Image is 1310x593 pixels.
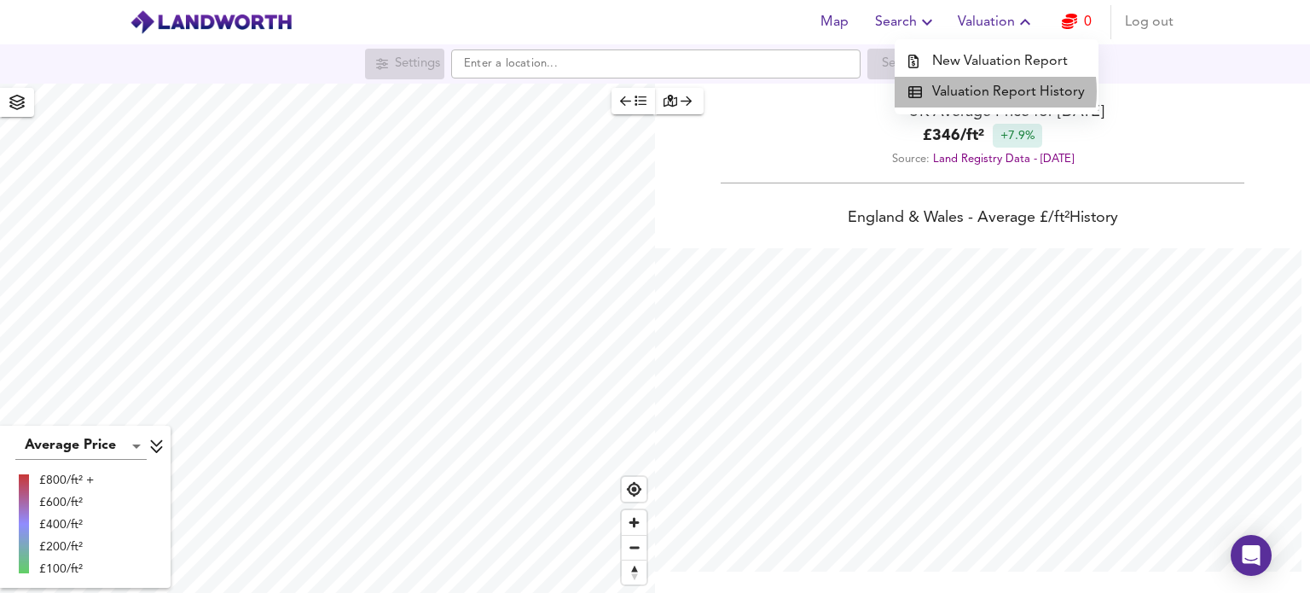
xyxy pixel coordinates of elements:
[39,538,94,555] div: £200/ft²
[875,10,937,34] span: Search
[993,124,1042,148] div: +7.9%
[130,9,293,35] img: logo
[923,125,984,148] b: £ 346 / ft²
[39,494,94,511] div: £600/ft²
[655,207,1310,231] div: England & Wales - Average £/ ft² History
[622,560,646,584] button: Reset bearing to north
[1231,535,1272,576] div: Open Intercom Messenger
[1049,5,1104,39] button: 0
[39,472,94,489] div: £800/ft² +
[1125,10,1174,34] span: Log out
[807,5,861,39] button: Map
[622,510,646,535] button: Zoom in
[39,561,94,578] div: £100/ft²
[895,46,1098,77] a: New Valuation Report
[365,49,444,79] div: Search for a location first or explore the map
[868,5,944,39] button: Search
[39,516,94,533] div: £400/ft²
[867,49,945,79] div: Search for a location first or explore the map
[814,10,855,34] span: Map
[655,148,1310,171] div: Source:
[951,5,1042,39] button: Valuation
[622,535,646,560] button: Zoom out
[622,536,646,560] span: Zoom out
[1118,5,1180,39] button: Log out
[622,477,646,502] button: Find my location
[958,10,1035,34] span: Valuation
[895,77,1098,108] a: Valuation Report History
[933,154,1074,165] a: Land Registry Data - [DATE]
[1062,10,1092,34] a: 0
[622,561,646,584] span: Reset bearing to north
[15,433,147,460] div: Average Price
[451,49,861,78] input: Enter a location...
